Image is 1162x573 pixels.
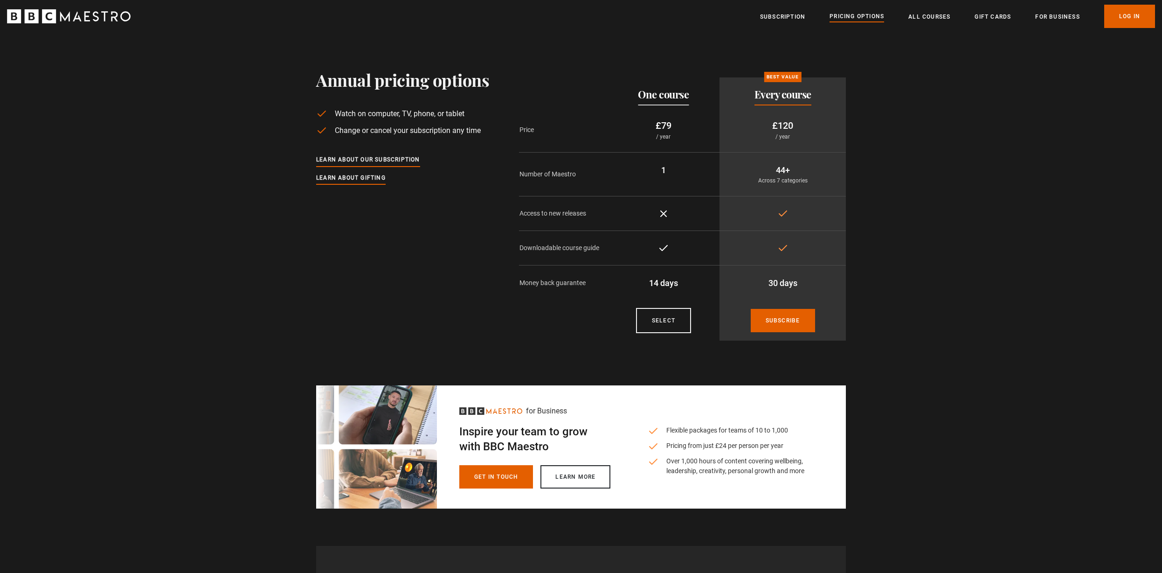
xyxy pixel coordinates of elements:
p: £79 [615,119,712,133]
a: Subscription [760,12,805,21]
p: 1 [615,164,712,176]
h1: Annual pricing options [316,70,489,90]
p: Access to new releases [519,209,607,218]
h2: Inspire your team to grow with BBC Maestro [459,424,610,454]
li: Over 1,000 hours of content covering wellbeing, leadership, creativity, personal growth and more [648,456,809,476]
p: 30 days [727,277,838,289]
a: Pricing Options [830,12,884,22]
h2: Every course [754,89,811,100]
a: Log In [1104,5,1155,28]
a: Gift Cards [975,12,1011,21]
li: Pricing from just £24 per person per year [648,441,809,451]
p: Across 7 categories [727,176,838,185]
h2: One course [638,89,689,100]
a: Learn more [540,465,610,489]
p: £120 [727,119,838,133]
p: Downloadable course guide [519,243,607,253]
a: Get in touch [459,465,533,489]
p: Number of Maestro [519,169,607,179]
a: Learn about our subscription [316,155,420,165]
p: / year [727,133,838,141]
a: Learn about gifting [316,173,386,183]
li: Change or cancel your subscription any time [316,125,489,136]
p: 44+ [727,164,838,176]
p: Best value [764,72,801,82]
p: Money back guarantee [519,278,607,288]
p: / year [615,133,712,141]
svg: BBC Maestro [459,407,522,415]
a: Courses [636,308,691,333]
li: Watch on computer, TV, phone, or tablet [316,108,489,119]
nav: Primary [760,5,1155,28]
p: 14 days [615,277,712,289]
a: For business [1035,12,1079,21]
a: Subscribe [751,309,815,332]
img: business-signpost-desktop.webp [316,385,437,509]
li: Flexible packages for teams of 10 to 1,000 [648,426,809,435]
svg: BBC Maestro [7,9,131,23]
p: Price [519,125,607,135]
a: All Courses [908,12,950,21]
p: for Business [526,405,567,417]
